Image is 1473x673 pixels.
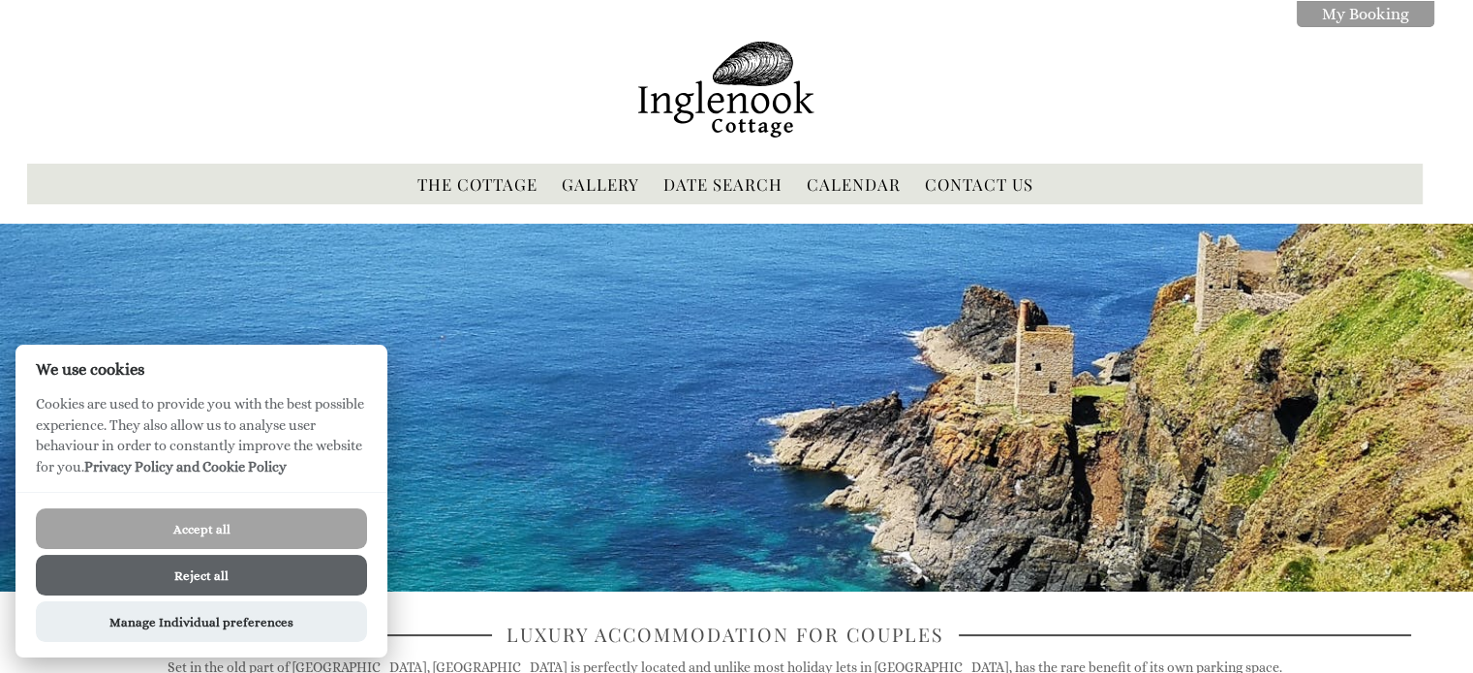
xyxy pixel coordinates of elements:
button: Manage Individual preferences [36,601,367,642]
button: Reject all [36,555,367,596]
img: Inglenook Cottage [604,30,846,151]
a: Privacy Policy and Cookie Policy [84,459,287,474]
h2: We use cookies [15,360,387,379]
a: The Cottage [417,173,537,195]
a: Gallery [562,173,639,195]
a: Contact Us [925,173,1033,195]
span: Luxury accommodation for couples [492,622,959,647]
p: Cookies are used to provide you with the best possible experience. They also allow us to analyse ... [15,394,387,492]
button: Accept all [36,508,367,549]
a: Date Search [663,173,783,195]
a: Calendar [807,173,901,195]
a: My Booking [1297,1,1434,27]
